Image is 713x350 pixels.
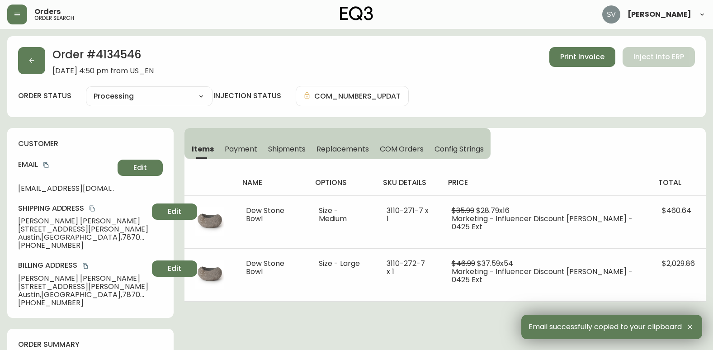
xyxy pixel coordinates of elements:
[118,160,163,176] button: Edit
[18,283,148,291] span: [STREET_ADDRESS][PERSON_NAME]
[476,205,510,216] span: $28.79 x 16
[225,144,257,154] span: Payment
[662,258,695,269] span: $2,029.86
[662,205,691,216] span: $460.64
[42,161,51,170] button: copy
[658,178,699,188] h4: total
[452,258,475,269] span: $46.99
[18,291,148,299] span: Austin , [GEOGRAPHIC_DATA] , 78704 , US
[452,205,474,216] span: $35.99
[529,323,682,331] span: Email successfully copied to your clipboard
[18,160,114,170] h4: Email
[195,207,224,236] img: 958fb407-5c3c-481a-a2cf-9cd377f221fd.jpg
[18,340,163,350] h4: order summary
[34,8,61,15] span: Orders
[387,258,425,277] span: 3110-272-7 x 1
[18,299,148,307] span: [PHONE_NUMBER]
[168,264,181,274] span: Edit
[81,261,90,270] button: copy
[628,11,691,18] span: [PERSON_NAME]
[549,47,615,67] button: Print Invoice
[18,184,114,193] span: [EMAIL_ADDRESS][DOMAIN_NAME]
[602,5,620,24] img: 0ef69294c49e88f033bcbeb13310b844
[152,203,197,220] button: Edit
[477,258,513,269] span: $37.59 x 54
[268,144,306,154] span: Shipments
[560,52,604,62] span: Print Invoice
[340,6,373,21] img: logo
[18,233,148,241] span: Austin , [GEOGRAPHIC_DATA] , 78704 , US
[246,258,284,277] span: Dew Stone Bowl
[18,139,163,149] h4: customer
[18,203,148,213] h4: Shipping Address
[18,91,71,101] label: order status
[18,260,148,270] h4: Billing Address
[18,274,148,283] span: [PERSON_NAME] [PERSON_NAME]
[195,260,224,289] img: 958fb407-5c3c-481a-a2cf-9cd377f221fd.jpg
[34,15,74,21] h5: order search
[316,144,368,154] span: Replacements
[434,144,483,154] span: Config Strings
[380,144,424,154] span: COM Orders
[52,47,154,67] h2: Order # 4134546
[88,204,97,213] button: copy
[213,91,281,101] h4: injection status
[133,163,147,173] span: Edit
[18,217,148,225] span: [PERSON_NAME] [PERSON_NAME]
[242,178,301,188] h4: name
[152,260,197,277] button: Edit
[192,144,214,154] span: Items
[383,178,434,188] h4: sku details
[452,266,633,285] span: Marketing - Influencer Discount [PERSON_NAME] - 0425 Ext
[448,178,644,188] h4: price
[52,67,154,75] span: [DATE] 4:50 pm from US_EN
[18,225,148,233] span: [STREET_ADDRESS][PERSON_NAME]
[246,205,284,224] span: Dew Stone Bowl
[18,241,148,250] span: [PHONE_NUMBER]
[319,207,364,223] li: Size - Medium
[452,213,633,232] span: Marketing - Influencer Discount [PERSON_NAME] - 0425 Ext
[168,207,181,217] span: Edit
[387,205,429,224] span: 3110-271-7 x 1
[319,260,364,268] li: Size - Large
[315,178,368,188] h4: options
